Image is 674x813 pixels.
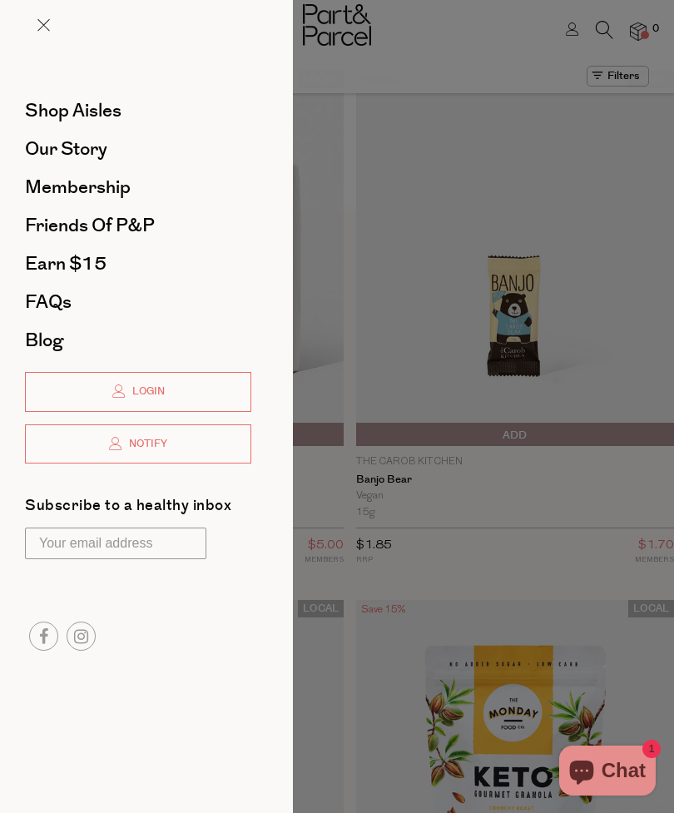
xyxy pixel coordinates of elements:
a: Membership [25,178,251,196]
a: FAQs [25,293,251,311]
span: Blog [25,327,63,354]
span: FAQs [25,289,72,315]
a: Blog [25,331,251,349]
span: Notify [125,437,167,451]
label: Subscribe to a healthy inbox [25,498,231,519]
span: Friends of P&P [25,212,155,239]
a: Shop Aisles [25,102,251,120]
input: Your email address [25,528,206,559]
span: Membership [25,174,131,201]
span: Login [128,384,165,399]
span: Earn $15 [25,250,107,277]
inbox-online-store-chat: Shopify online store chat [554,746,661,800]
a: Login [25,372,251,412]
a: Earn $15 [25,255,251,273]
a: Our Story [25,140,251,158]
span: Our Story [25,136,107,162]
a: Notify [25,424,251,464]
a: Friends of P&P [25,216,251,235]
span: Shop Aisles [25,97,121,124]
